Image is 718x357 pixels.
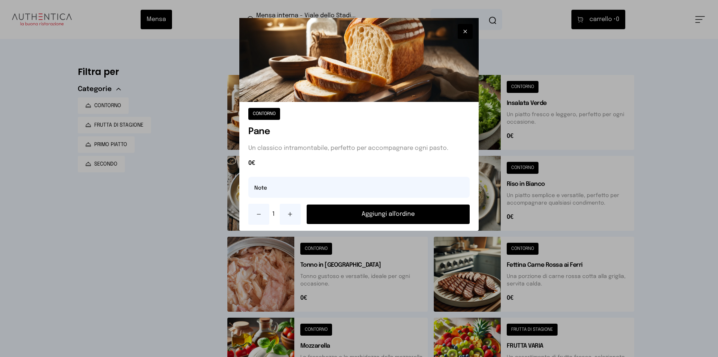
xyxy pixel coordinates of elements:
[248,126,470,138] h1: Pane
[248,159,470,168] span: 0€
[248,108,280,120] button: CONTORNO
[248,144,470,153] p: Un classico intramontabile, perfetto per accompagnare ogni pasto.
[307,205,470,224] button: Aggiungi all'ordine
[239,18,479,102] img: Pane
[272,210,277,219] span: 1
